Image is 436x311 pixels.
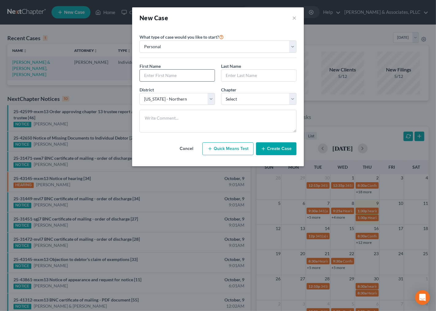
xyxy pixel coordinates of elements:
[221,63,241,69] span: Last Name
[173,143,200,155] button: Cancel
[140,33,224,40] label: What type of case would you like to start?
[140,87,154,92] span: District
[221,87,236,92] span: Chapter
[292,13,296,22] button: ×
[415,290,430,305] div: Open Intercom Messenger
[140,70,215,81] input: Enter First Name
[202,142,254,155] button: Quick Means Test
[256,142,296,155] button: Create Case
[140,63,161,69] span: First Name
[140,14,168,21] strong: New Case
[221,70,296,81] input: Enter Last Name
